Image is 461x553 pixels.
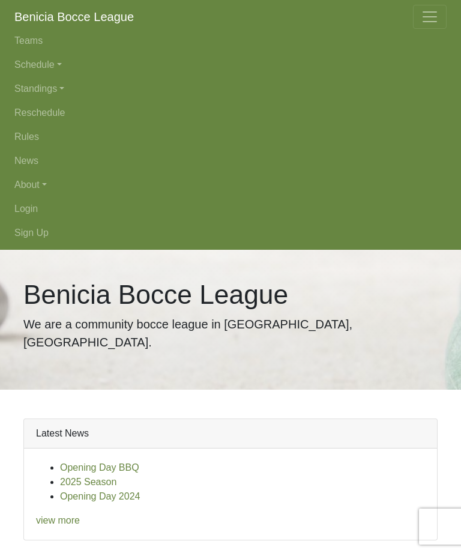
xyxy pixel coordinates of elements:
[14,5,134,29] a: Benicia Bocce League
[23,279,438,310] h1: Benicia Bocce League
[14,149,447,173] a: News
[24,419,437,449] div: Latest News
[60,477,116,487] a: 2025 Season
[23,315,438,351] p: We are a community bocce league in [GEOGRAPHIC_DATA], [GEOGRAPHIC_DATA].
[14,125,447,149] a: Rules
[36,515,80,525] a: view more
[14,53,447,77] a: Schedule
[14,221,447,245] a: Sign Up
[14,29,447,53] a: Teams
[14,101,447,125] a: Reschedule
[14,173,447,197] a: About
[60,462,139,473] a: Opening Day BBQ
[60,491,140,501] a: Opening Day 2024
[14,77,447,101] a: Standings
[14,197,447,221] a: Login
[413,5,447,29] button: Toggle navigation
